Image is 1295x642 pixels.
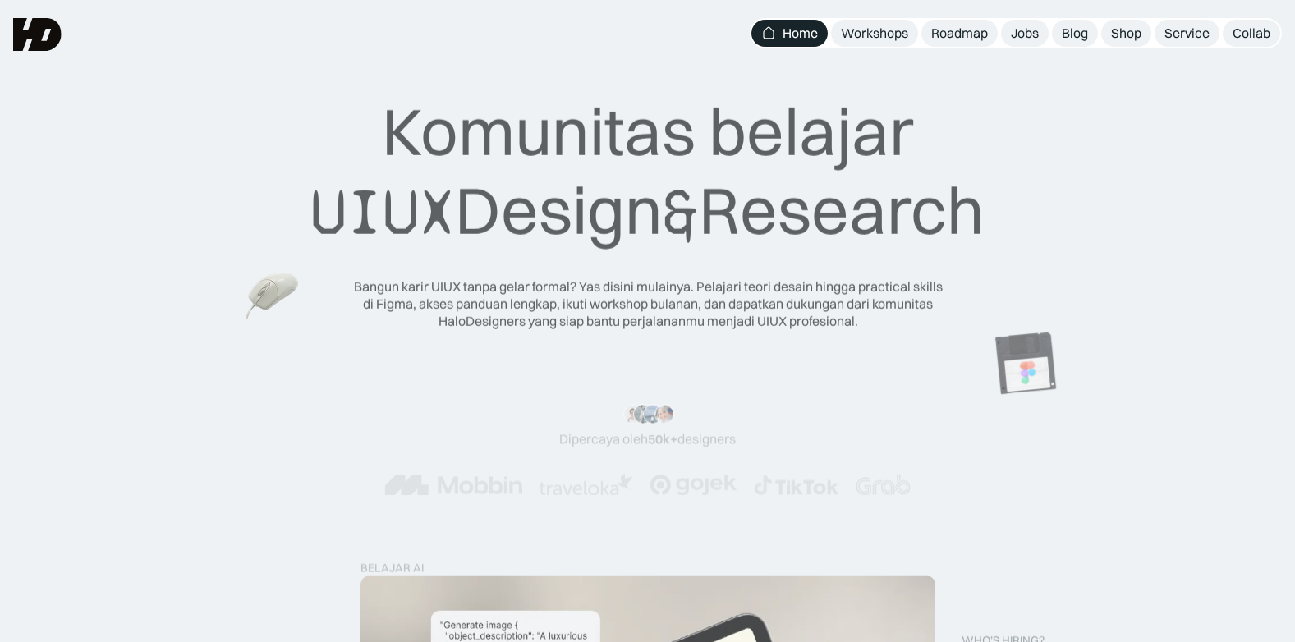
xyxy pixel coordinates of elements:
a: Blog [1052,20,1098,47]
a: Jobs [1001,20,1049,47]
div: Shop [1111,25,1141,42]
span: UIUX [310,173,455,252]
a: Home [751,20,828,47]
div: belajar ai [360,562,424,576]
div: Jobs [1011,25,1039,42]
div: Komunitas belajar Design Research [310,92,985,252]
a: Collab [1223,20,1280,47]
span: & [663,173,699,252]
div: Blog [1062,25,1088,42]
span: 50k+ [648,431,677,447]
div: Dipercaya oleh designers [559,431,736,448]
div: Service [1164,25,1210,42]
div: Home [783,25,818,42]
a: Shop [1101,20,1151,47]
div: Collab [1233,25,1270,42]
div: Bangun karir UIUX tanpa gelar formal? Yas disini mulainya. Pelajari teori desain hingga practical... [352,278,944,329]
a: Workshops [831,20,918,47]
a: Roadmap [921,20,998,47]
div: Roadmap [931,25,988,42]
a: Service [1155,20,1219,47]
div: Workshops [841,25,908,42]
